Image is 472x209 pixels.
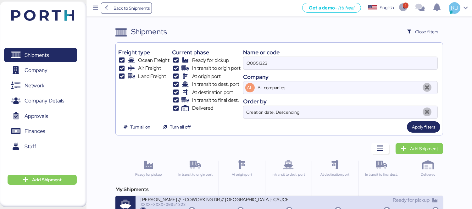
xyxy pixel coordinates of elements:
span: In transit to origin port [192,64,241,72]
div: In transit to origin port [175,172,216,177]
span: Network [25,81,44,90]
div: Order by [243,97,438,106]
span: Delivered [192,104,213,112]
div: In transit to dest. port [268,172,309,177]
div: At destination port [314,172,355,177]
span: RU [451,4,458,12]
span: Company [25,66,47,75]
div: Company [243,73,438,81]
div: At origin port [221,172,262,177]
span: Company Details [25,96,64,105]
a: Shipments [4,48,77,62]
a: Finances [4,124,77,139]
a: Company [4,63,77,78]
a: Network [4,78,77,93]
button: Close filters [402,26,443,37]
button: Add Shipment [8,175,77,185]
div: [PERSON_NAME] // ECOWORKING DR // [GEOGRAPHIC_DATA]- CAUCEDO // 1X20 [141,196,289,202]
span: Apply filters [412,123,435,131]
a: Approvals [4,109,77,123]
div: XXXX-XXXX-O0051323 [141,202,289,206]
span: Finances [25,127,45,136]
span: Turn all off [170,123,191,131]
a: Company Details [4,94,77,108]
a: Back to Shipments [101,3,152,14]
button: Menu [90,3,101,14]
span: Back to Shipments [114,4,150,12]
span: At origin port [192,73,221,80]
span: Ready for pickup [192,57,229,64]
button: Turn all on [118,121,155,133]
input: AL [257,81,420,94]
span: Turn all on [130,123,150,131]
span: Add Shipment [32,176,62,184]
span: In transit to dest. port [192,80,239,88]
a: Add Shipment [396,143,443,154]
span: Close filters [415,28,438,36]
div: Current phase [172,48,240,57]
button: Apply filters [407,121,440,133]
div: Name or code [243,48,438,57]
span: Add Shipment [410,145,438,152]
span: Ocean Freight [138,57,169,64]
span: Staff [25,142,36,151]
div: Ready for pickup [128,172,169,177]
div: Freight type [118,48,169,57]
span: Shipments [25,51,49,60]
button: Turn all off [158,121,196,133]
span: Approvals [25,112,48,121]
div: Shipments [131,26,167,37]
span: Ready for pickup [393,197,430,203]
a: Staff [4,139,77,154]
div: My Shipments [115,186,443,193]
span: At destination port [192,89,233,96]
div: Delivered [408,172,449,177]
span: In transit to final dest. [192,96,239,104]
div: In transit to final dest. [361,172,402,177]
span: Air Freight [138,64,161,72]
span: Land Freight [138,73,166,80]
div: English [380,4,394,11]
span: AL [247,84,253,91]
